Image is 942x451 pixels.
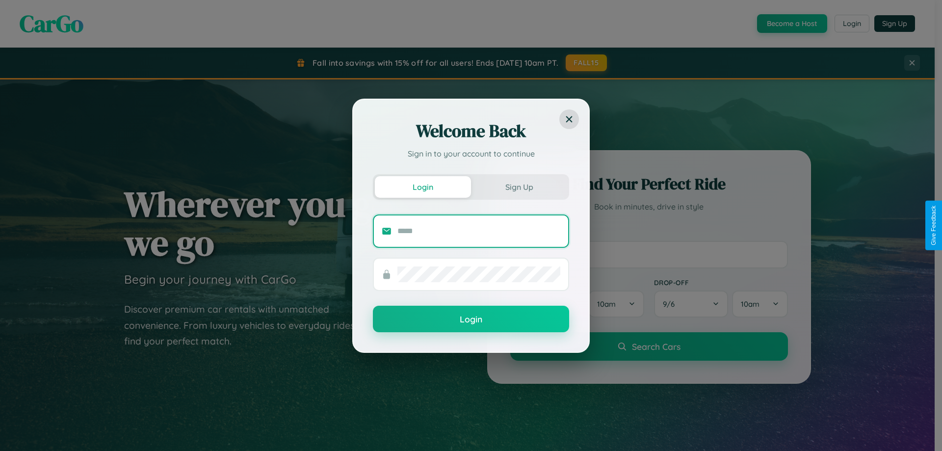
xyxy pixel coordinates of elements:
[373,148,569,159] p: Sign in to your account to continue
[930,206,937,245] div: Give Feedback
[373,306,569,332] button: Login
[373,119,569,143] h2: Welcome Back
[375,176,471,198] button: Login
[471,176,567,198] button: Sign Up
